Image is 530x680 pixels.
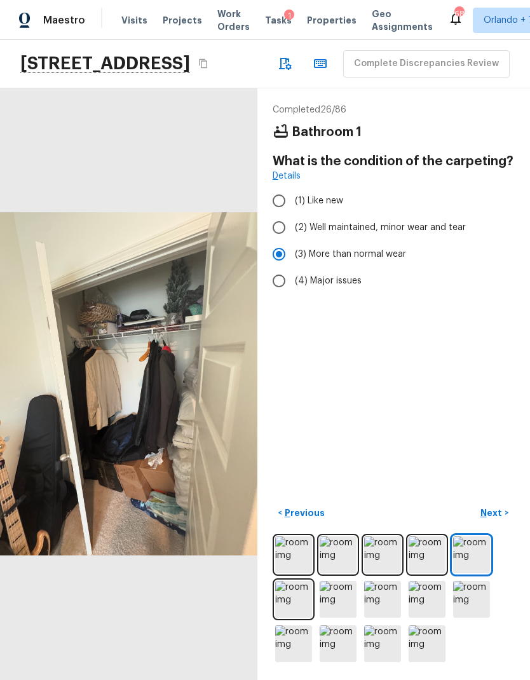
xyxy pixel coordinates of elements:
[282,507,325,519] p: Previous
[480,507,505,519] p: Next
[295,221,466,234] span: (2) Well maintained, minor wear and tear
[295,194,343,207] span: (1) Like new
[320,625,357,662] img: room img
[372,8,433,33] span: Geo Assignments
[474,503,515,524] button: Next>
[364,536,401,573] img: room img
[307,14,357,27] span: Properties
[409,536,445,573] img: room img
[275,536,312,573] img: room img
[320,536,357,573] img: room img
[163,14,202,27] span: Projects
[453,536,490,573] img: room img
[265,16,292,25] span: Tasks
[195,55,212,72] button: Copy Address
[364,581,401,618] img: room img
[453,581,490,618] img: room img
[273,170,301,182] a: Details
[273,104,515,116] p: Completed 26 / 86
[121,14,147,27] span: Visits
[320,581,357,618] img: room img
[454,8,463,20] div: 689
[409,581,445,618] img: room img
[273,503,330,524] button: <Previous
[275,625,312,662] img: room img
[275,581,312,618] img: room img
[409,625,445,662] img: room img
[295,248,406,261] span: (3) More than normal wear
[43,14,85,27] span: Maestro
[295,275,362,287] span: (4) Major issues
[217,8,250,33] span: Work Orders
[273,153,515,170] h4: What is the condition of the carpeting?
[284,10,294,22] div: 1
[364,625,401,662] img: room img
[292,124,362,140] h4: Bathroom 1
